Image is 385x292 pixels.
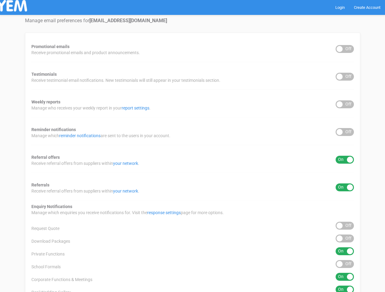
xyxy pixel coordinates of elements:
[113,161,138,166] a: your network
[31,251,65,257] span: Private Functions
[31,160,139,166] span: Receive referral offers from suppliers within .
[31,44,70,49] strong: Promotional emails
[31,264,61,270] span: School Formals
[31,77,220,83] span: Receive testimonial email notifications. New testimonials will still appear in your testimonials ...
[31,133,170,139] span: Manage which are sent to the users in your account.
[89,18,167,23] strong: [EMAIL_ADDRESS][DOMAIN_NAME]
[31,210,224,216] span: Manage which enquiries you receive notifications for. Visit the page for more options.
[31,225,59,231] span: Request Quote
[59,133,101,138] a: reminder notifications
[31,204,72,209] strong: Enquiry Notifications
[31,50,140,56] span: Receive promotional emails and product announcements.
[113,189,138,193] a: your network
[31,182,49,187] strong: Referrals
[31,127,76,132] strong: Reminder notifications
[31,188,139,194] span: Receive referral offers from suppliers within .
[122,106,149,110] a: report settings
[31,155,60,160] strong: Referral offers
[31,276,92,283] span: Corporate Functions & Meetings
[147,210,181,215] a: response settings
[25,18,360,23] h4: Manage email preferences for
[31,238,70,244] span: Download Packages
[31,72,57,77] strong: Testimonials
[31,105,151,111] span: Manage who receives your weekly report in your .
[31,99,60,104] strong: Weekly reports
